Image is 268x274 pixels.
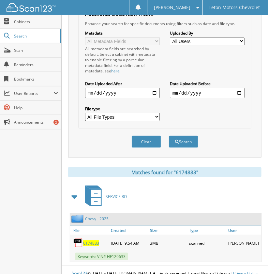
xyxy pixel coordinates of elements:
[14,91,53,96] span: User Reports
[75,253,128,260] span: Keywords: VIN# HF129633
[170,81,245,86] label: Date Uploaded Before
[111,68,120,74] a: here
[73,238,83,248] img: PDF.png
[14,105,58,111] span: Help
[14,48,58,53] span: Scan
[227,236,266,250] div: [PERSON_NAME]
[14,19,58,24] span: Cabinets
[70,226,109,235] a: File
[209,6,260,9] span: Teton Motors Chevrolet
[169,136,198,148] button: Search
[85,216,109,221] a: Chevy - 2025
[109,226,148,235] a: Created
[85,30,160,36] label: Metadata
[132,136,161,148] button: Clear
[14,62,58,68] span: Reminders
[148,226,187,235] a: Size
[148,236,187,250] div: 3MB
[170,88,245,98] input: end
[235,243,268,274] iframe: Chat Widget
[82,21,248,26] div: Enhance your search for specific documents using filters such as date and file type.
[14,119,58,125] span: Announcements
[170,30,245,36] label: Uploaded By
[187,226,227,235] a: Type
[81,184,127,209] a: SERVICE RO
[14,33,57,39] span: Search
[68,167,261,177] div: Matches found for "6174883"
[71,215,85,223] img: folder2.png
[14,76,58,82] span: Bookmarks
[7,3,55,12] img: scan123-logo-white.svg
[106,194,127,199] span: SERVICE RO
[227,226,266,235] a: User
[85,106,160,112] label: File type
[85,46,160,74] div: All metadata fields are searched by default. Select a cabinet with metadata to enable filtering b...
[154,6,190,9] span: [PERSON_NAME]
[109,236,148,250] div: [DATE] 9:54 AM
[83,240,99,246] a: 6174883
[85,88,160,98] input: start
[85,81,160,86] label: Date Uploaded After
[53,120,59,125] div: 2
[187,236,227,250] div: scanned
